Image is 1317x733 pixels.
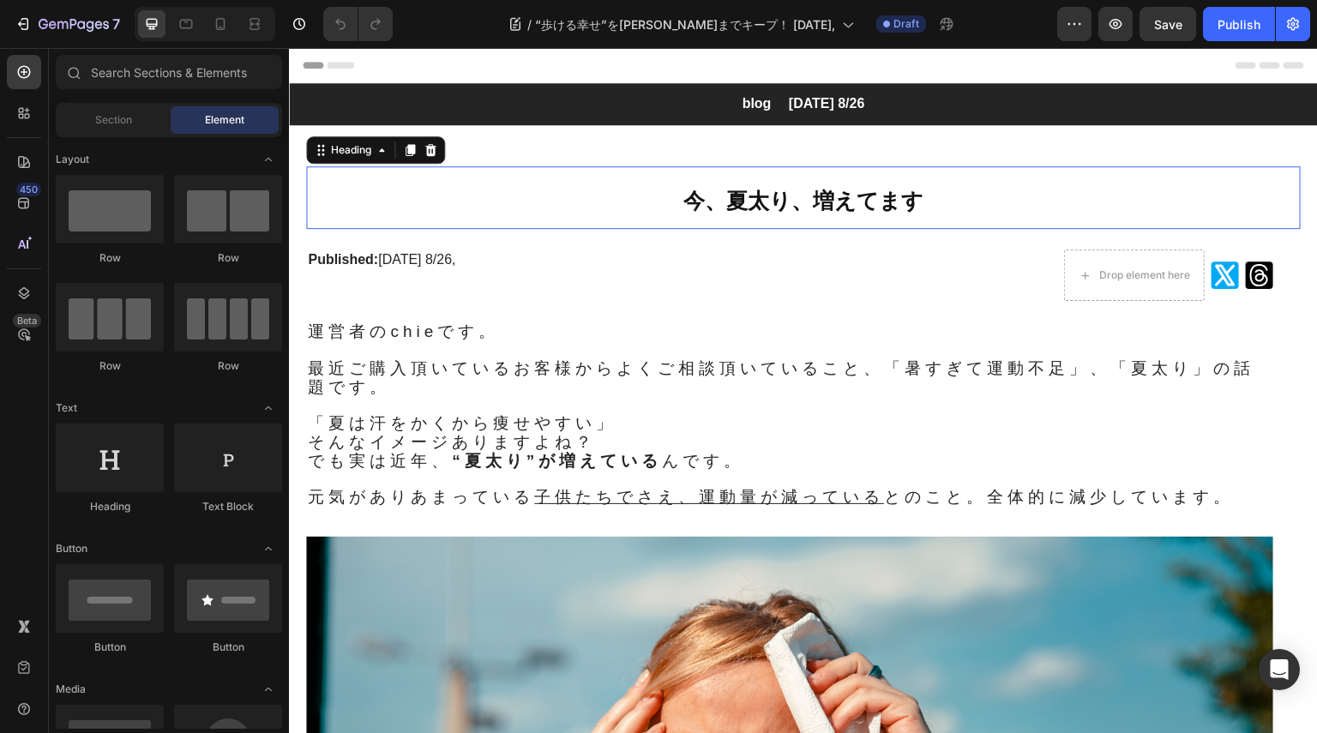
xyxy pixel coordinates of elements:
span: Section [95,112,132,128]
span: Toggle open [255,676,282,703]
div: Row [174,358,282,374]
span: Toggle open [255,394,282,422]
div: Row [56,358,164,374]
div: Open Intercom Messenger [1259,649,1300,690]
span: / [527,15,532,33]
div: Undo/Redo [323,7,393,41]
input: Search Sections & Elements [56,55,282,89]
div: Row [56,250,164,266]
span: Toggle open [255,146,282,173]
strong: Published: [19,204,89,219]
div: Button [174,640,282,655]
div: Beta [13,314,41,327]
span: 運営者のchieです。 [19,274,210,292]
div: Publish [1218,15,1260,33]
iframe: Design area [289,48,1317,733]
span: “歩ける幸せ”を[PERSON_NAME]までキープ！ [DATE], [535,15,835,33]
u: 子供たちでさえ、運動量が減っている [245,440,595,458]
span: Draft [893,16,919,32]
div: 450 [16,183,41,196]
span: 元気がありあまっている とのこと。全体的に減少しています。 [19,440,945,458]
span: Element [205,112,244,128]
span: Text [56,400,77,416]
div: Heading [56,499,164,514]
button: Save [1140,7,1196,41]
span: Toggle open [255,535,282,562]
span: Save [1154,17,1182,32]
p: 7 [112,14,120,34]
span: 今、夏太り、増えてます [394,141,634,165]
div: Drop element here [810,220,901,234]
p: [DATE] 8/26, [19,203,496,220]
span: Media [56,682,86,697]
span: 「夏は汗をかくから痩せやすい」 [19,366,328,384]
span: 最近ご購入頂いているお客様からよくご相談頂いていること、「暑すぎて運動不足」、「夏太り」の話題です。 [19,311,965,348]
div: Row [174,250,282,266]
div: Heading [39,94,86,110]
div: Button [56,640,164,655]
span: Layout [56,152,89,167]
span: でも実は近年、 んです。 [19,404,455,422]
strong: “夏太り”が増えている [163,404,373,422]
span: Button [56,541,87,556]
button: 7 [7,7,128,41]
div: Text Block [174,499,282,514]
span: そんなイメージありますよね？ [19,385,307,403]
button: Publish [1203,7,1275,41]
